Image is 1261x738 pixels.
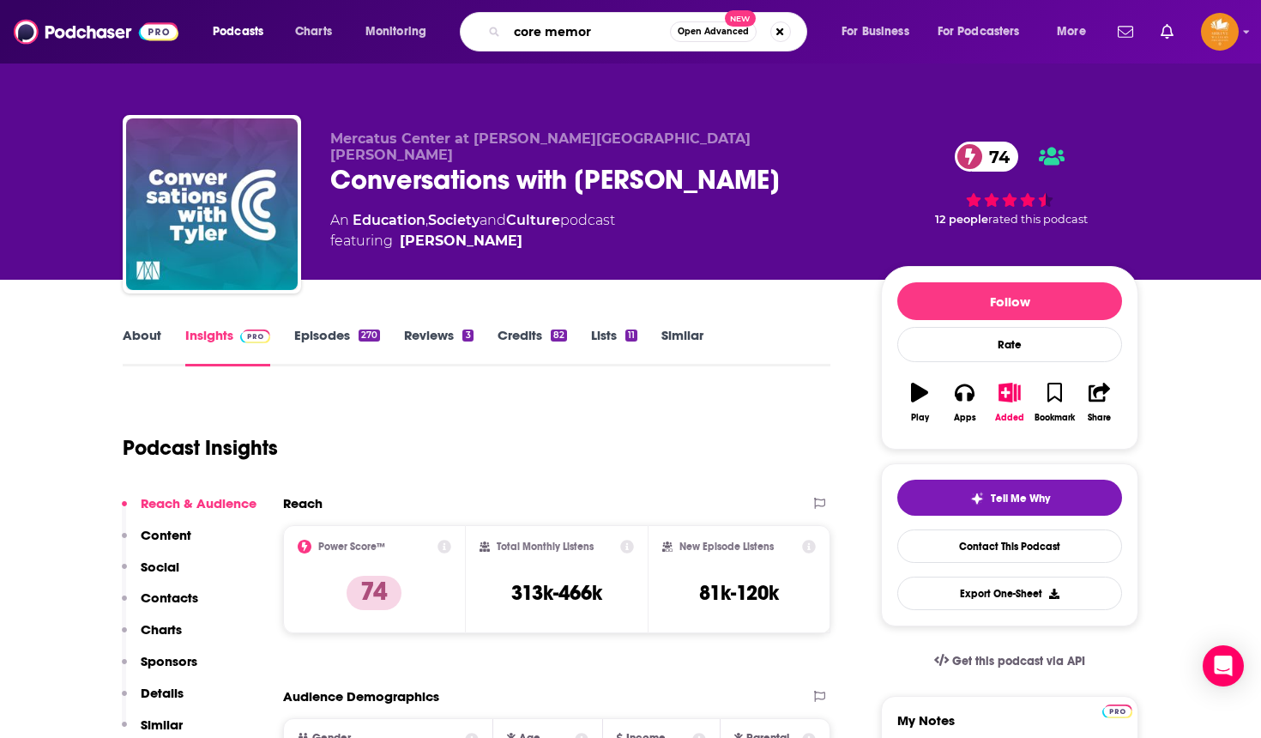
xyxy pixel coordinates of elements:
[935,213,988,226] span: 12 people
[954,413,976,423] div: Apps
[497,541,594,553] h2: Total Monthly Listens
[498,327,567,366] a: Credits82
[842,20,909,44] span: For Business
[122,685,184,717] button: Details
[881,130,1138,237] div: 74 12 peoplerated this podcast
[1088,413,1111,423] div: Share
[185,327,270,366] a: InsightsPodchaser Pro
[425,212,428,228] span: ,
[670,21,757,42] button: Open AdvancedNew
[359,330,380,342] div: 270
[1154,17,1180,46] a: Show notifications dropdown
[480,212,506,228] span: and
[699,580,779,606] h3: 81k-120k
[141,527,191,543] p: Content
[830,18,931,45] button: open menu
[897,480,1122,516] button: tell me why sparkleTell Me Why
[213,20,263,44] span: Podcasts
[141,621,182,638] p: Charts
[122,590,198,621] button: Contacts
[591,327,637,366] a: Lists11
[551,330,567,342] div: 82
[122,621,182,653] button: Charts
[318,541,385,553] h2: Power Score™
[126,118,298,290] img: Conversations with Tyler
[987,372,1032,433] button: Added
[897,529,1122,563] a: Contact This Podcast
[1057,20,1086,44] span: More
[506,212,560,228] a: Culture
[476,12,824,51] div: Search podcasts, credits, & more...
[347,576,401,610] p: 74
[122,559,179,590] button: Social
[1201,13,1239,51] img: User Profile
[911,413,929,423] div: Play
[240,330,270,343] img: Podchaser Pro
[1032,372,1077,433] button: Bookmark
[404,327,473,366] a: Reviews3
[294,327,380,366] a: Episodes270
[123,327,161,366] a: About
[1045,18,1107,45] button: open menu
[365,20,426,44] span: Monitoring
[1201,13,1239,51] span: Logged in as ShreveWilliams
[353,212,425,228] a: Education
[926,18,1045,45] button: open menu
[122,495,256,527] button: Reach & Audience
[1201,13,1239,51] button: Show profile menu
[679,541,774,553] h2: New Episode Listens
[507,18,670,45] input: Search podcasts, credits, & more...
[330,130,751,163] span: Mercatus Center at [PERSON_NAME][GEOGRAPHIC_DATA][PERSON_NAME]
[14,15,178,48] img: Podchaser - Follow, Share and Rate Podcasts
[678,27,749,36] span: Open Advanced
[897,327,1122,362] div: Rate
[283,495,323,511] h2: Reach
[991,492,1050,505] span: Tell Me Why
[428,212,480,228] a: Society
[283,688,439,705] h2: Audience Demographics
[141,559,179,575] p: Social
[952,654,1085,668] span: Get this podcast via API
[970,492,984,505] img: tell me why sparkle
[942,372,986,433] button: Apps
[1102,702,1132,718] a: Pro website
[201,18,286,45] button: open menu
[955,142,1018,172] a: 74
[141,653,197,669] p: Sponsors
[353,18,449,45] button: open menu
[661,327,703,366] a: Similar
[141,685,184,701] p: Details
[511,580,602,606] h3: 313k-466k
[725,10,756,27] span: New
[897,577,1122,610] button: Export One-Sheet
[625,330,637,342] div: 11
[123,435,278,461] h1: Podcast Insights
[141,590,198,606] p: Contacts
[995,413,1024,423] div: Added
[1077,372,1122,433] button: Share
[122,527,191,559] button: Content
[897,372,942,433] button: Play
[1035,413,1075,423] div: Bookmark
[938,20,1020,44] span: For Podcasters
[330,210,615,251] div: An podcast
[920,640,1099,682] a: Get this podcast via API
[141,717,183,733] p: Similar
[1203,645,1244,687] div: Open Intercom Messenger
[284,18,342,45] a: Charts
[122,653,197,685] button: Sponsors
[330,231,615,251] span: featuring
[295,20,332,44] span: Charts
[1102,705,1132,718] img: Podchaser Pro
[897,282,1122,320] button: Follow
[400,231,522,251] a: Tyler Cowen
[988,213,1088,226] span: rated this podcast
[972,142,1018,172] span: 74
[141,495,256,511] p: Reach & Audience
[462,330,473,342] div: 3
[1111,17,1140,46] a: Show notifications dropdown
